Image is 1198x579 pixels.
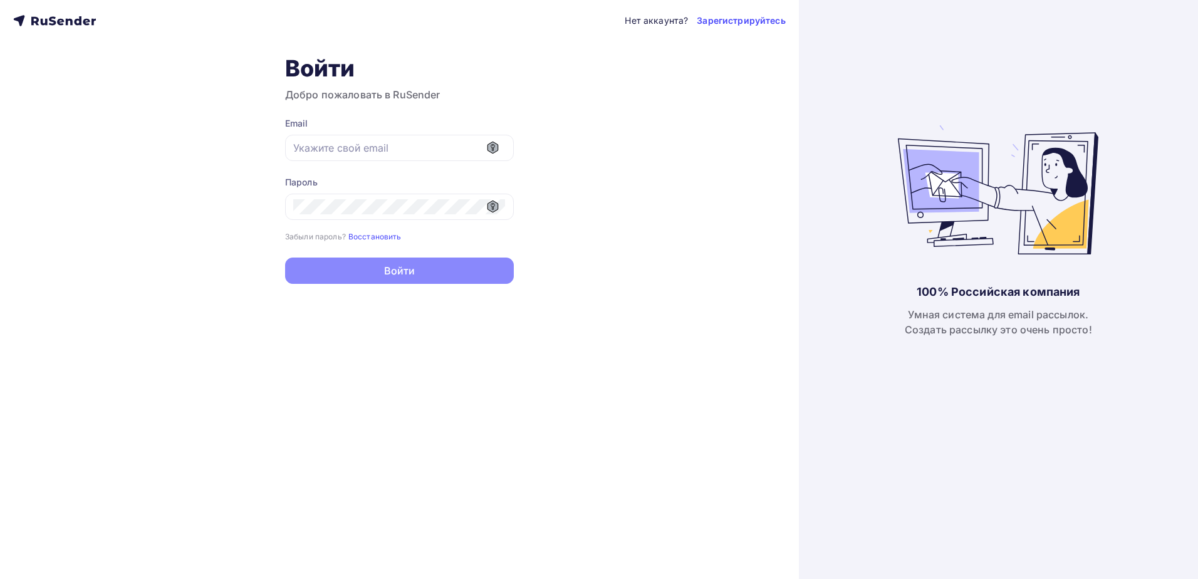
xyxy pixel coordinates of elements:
[348,231,402,241] a: Восстановить
[285,258,514,284] button: Войти
[293,140,506,155] input: Укажите свой email
[348,232,402,241] small: Восстановить
[285,232,346,241] small: Забыли пароль?
[285,176,514,189] div: Пароль
[905,307,1092,337] div: Умная система для email рассылок. Создать рассылку это очень просто!
[285,117,514,130] div: Email
[285,87,514,102] h3: Добро пожаловать в RuSender
[285,55,514,82] h1: Войти
[697,14,785,27] a: Зарегистрируйтесь
[917,284,1080,300] div: 100% Российская компания
[625,14,688,27] div: Нет аккаунта?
